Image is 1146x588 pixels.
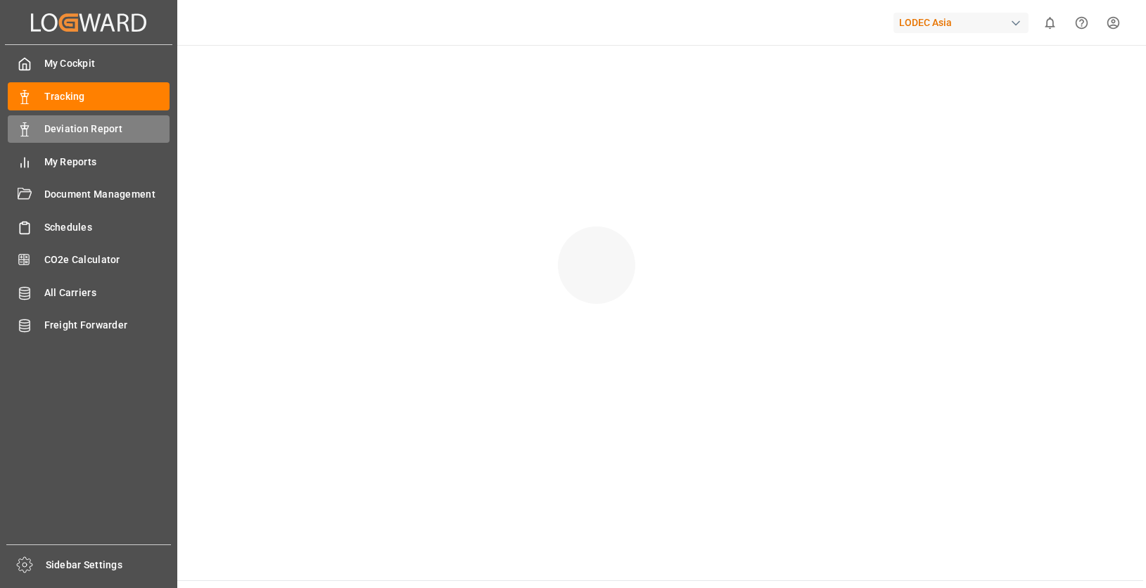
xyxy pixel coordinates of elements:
span: My Cockpit [44,56,170,71]
div: LODEC Asia [893,13,1029,33]
a: CO2e Calculator [8,246,170,274]
span: CO2e Calculator [44,253,170,267]
a: All Carriers [8,279,170,306]
a: Deviation Report [8,115,170,143]
span: Deviation Report [44,122,170,136]
span: My Reports [44,155,170,170]
a: Document Management [8,181,170,208]
span: All Carriers [44,286,170,300]
button: show 0 new notifications [1034,7,1066,39]
button: Help Center [1066,7,1097,39]
a: My Cockpit [8,50,170,77]
a: Schedules [8,213,170,241]
a: Freight Forwarder [8,312,170,339]
button: LODEC Asia [893,9,1034,36]
a: Tracking [8,82,170,110]
a: My Reports [8,148,170,175]
span: Freight Forwarder [44,318,170,333]
span: Schedules [44,220,170,235]
span: Tracking [44,89,170,104]
span: Sidebar Settings [46,558,172,573]
span: Document Management [44,187,170,202]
